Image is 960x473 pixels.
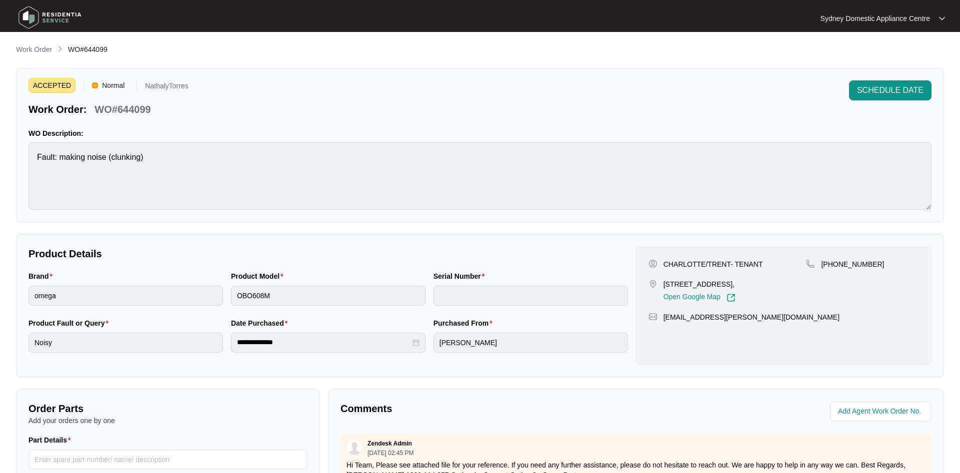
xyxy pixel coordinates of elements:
[28,78,75,93] span: ACCEPTED
[94,102,150,116] p: WO#644099
[92,82,98,88] img: Vercel Logo
[663,293,735,302] a: Open Google Map
[28,333,223,353] input: Product Fault or Query
[347,440,362,455] img: user.svg
[28,450,307,470] input: Part Details
[663,259,763,269] p: CHARLOTTE/TRENT- TENANT
[28,271,56,281] label: Brand
[726,293,735,302] img: Link-External
[806,259,815,268] img: map-pin
[648,279,657,288] img: map-pin
[663,312,839,322] p: [EMAIL_ADDRESS][PERSON_NAME][DOMAIN_NAME]
[849,80,931,100] button: SCHEDULE DATE
[433,318,496,328] label: Purchased From
[28,402,307,416] p: Order Parts
[648,259,657,268] img: user-pin
[28,435,75,445] label: Part Details
[28,142,931,210] textarea: Fault: making noise (clunking)
[663,279,735,289] p: [STREET_ADDRESS],
[98,78,128,93] span: Normal
[367,450,413,456] p: [DATE] 02:45 PM
[28,286,223,306] input: Brand
[433,333,628,353] input: Purchased From
[821,259,884,269] p: [PHONE_NUMBER]
[28,247,628,261] p: Product Details
[28,318,112,328] label: Product Fault or Query
[433,286,628,306] input: Serial Number
[367,440,412,448] p: Zendesk Admin
[56,45,64,53] img: chevron-right
[340,402,629,416] p: Comments
[28,128,931,138] p: WO Description:
[838,406,925,418] input: Add Agent Work Order No.
[231,318,291,328] label: Date Purchased
[68,45,107,53] span: WO#644099
[433,271,488,281] label: Serial Number
[820,13,930,23] p: Sydney Domestic Appliance Centre
[28,102,86,116] p: Work Order:
[28,416,307,426] p: Add your orders one by one
[15,2,85,32] img: residentia service logo
[857,84,923,96] span: SCHEDULE DATE
[231,286,425,306] input: Product Model
[231,271,287,281] label: Product Model
[237,337,410,348] input: Date Purchased
[145,82,188,93] p: NathalyTorres
[939,16,945,21] img: dropdown arrow
[16,44,52,54] p: Work Order
[14,44,54,55] a: Work Order
[648,312,657,321] img: map-pin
